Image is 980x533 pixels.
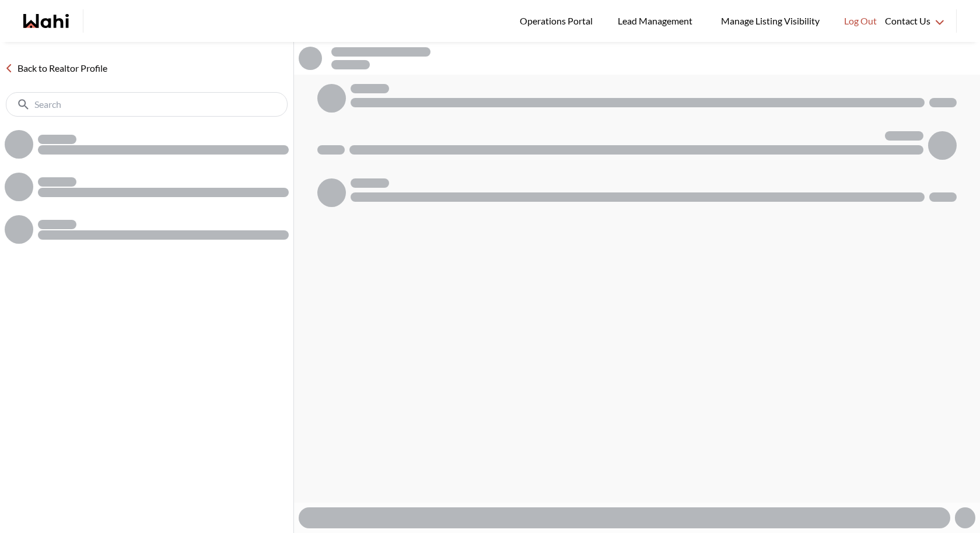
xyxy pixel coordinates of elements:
span: Manage Listing Visibility [717,13,823,29]
span: Log Out [844,13,877,29]
a: Wahi homepage [23,14,69,28]
span: Operations Portal [520,13,597,29]
input: Search [34,99,261,110]
span: Lead Management [618,13,696,29]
